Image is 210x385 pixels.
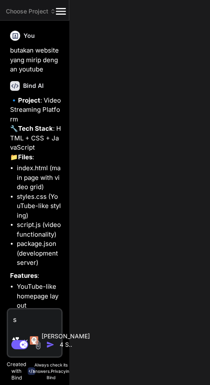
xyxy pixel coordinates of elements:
[33,340,43,350] img: attachment
[17,220,61,239] li: script.js (video functionality)
[24,32,35,40] h6: You
[8,309,61,324] textarea: s
[18,96,40,104] strong: Project
[22,337,29,344] img: Pick Models
[7,361,26,381] p: Created with Bind
[10,271,61,281] p: :
[23,82,44,90] h6: Bind AI
[18,124,53,132] strong: Tech Stack
[17,282,61,311] li: YouTube-like homepage layout
[10,272,37,280] strong: Features
[10,96,61,162] p: 🔹 : Video Streaming Platform 🔧 : HTML + CSS + JavaScript 📁 :
[18,153,32,161] strong: Files
[33,362,69,381] p: Always check its answers. in Bind
[17,192,61,221] li: styles.css (YouTube-like styling)
[42,332,90,349] p: [PERSON_NAME] 4 S..
[28,367,35,375] img: bind-logo
[10,46,61,74] p: butakan website yang mirip dengan youtube
[17,239,61,268] li: package.json (development server)
[6,7,56,16] span: Choose Project
[51,369,66,374] span: Privacy
[17,163,61,192] li: index.html (main page with video grid)
[30,336,38,345] img: Claude 4 Sonnet
[46,340,55,349] img: icon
